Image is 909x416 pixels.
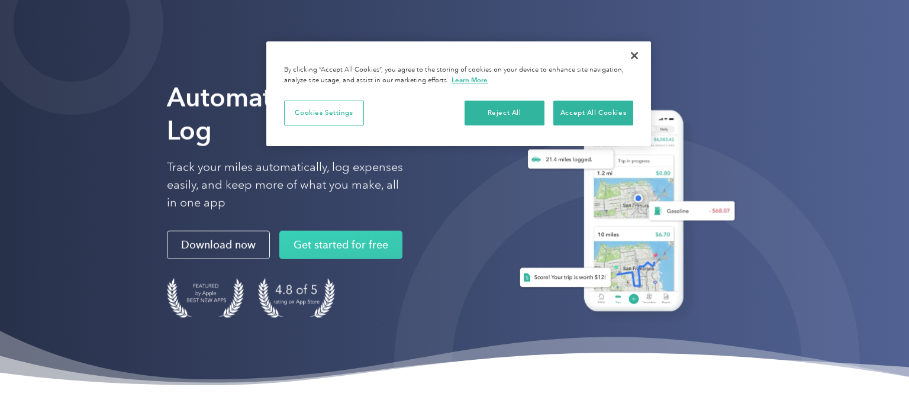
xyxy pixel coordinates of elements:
[266,41,651,146] div: Privacy
[258,278,335,318] img: 4.9 out of 5 stars on the app store
[452,76,488,84] a: More information about your privacy, opens in a new tab
[266,41,651,146] div: Cookie banner
[167,159,404,212] p: Track your miles automatically, log expenses easily, and keep more of what you make, all in one app
[465,101,544,125] button: Reject All
[279,231,402,259] a: Get started for free
[284,65,633,86] div: By clicking “Accept All Cookies”, you agree to the storing of cookies on your device to enhance s...
[284,101,364,125] button: Cookies Settings
[167,231,270,259] a: Download now
[553,101,633,125] button: Accept All Cookies
[167,82,452,146] strong: Automate Your Mileage Log
[621,43,647,69] button: Close
[167,278,244,318] img: Badge for Featured by Apple Best New Apps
